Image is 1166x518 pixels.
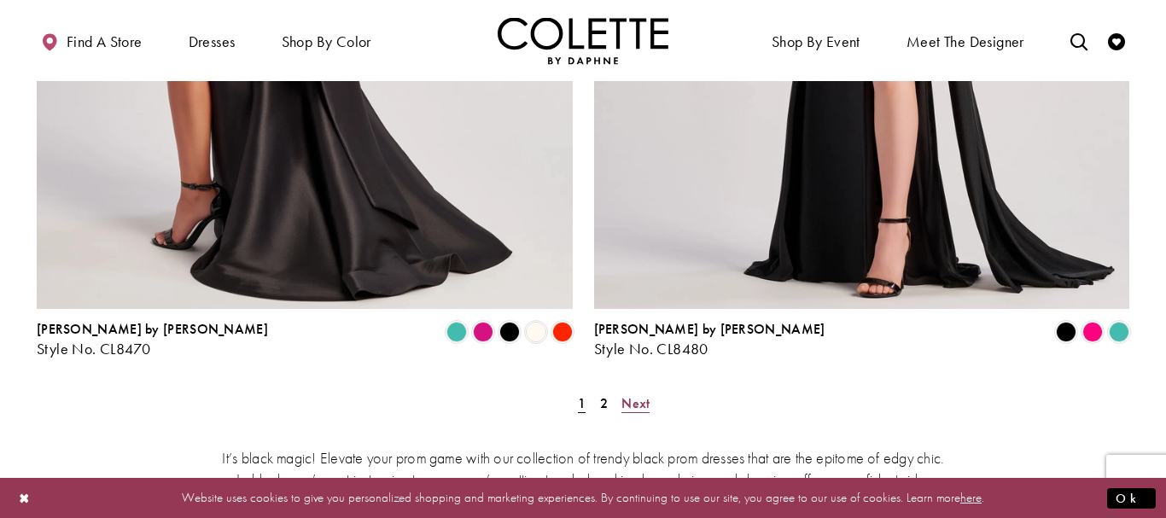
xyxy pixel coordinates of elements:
[498,17,668,64] a: Visit Home Page
[37,320,268,338] span: [PERSON_NAME] by [PERSON_NAME]
[594,339,708,358] span: Style No. CL8480
[595,391,613,416] a: Page 2
[184,17,240,64] span: Dresses
[616,391,655,416] a: Next Page
[526,322,546,342] i: Diamond White
[498,17,668,64] img: Colette by Daphne
[123,486,1043,509] p: Website uses cookies to give you personalized shopping and marketing experiences. By continuing t...
[552,322,573,342] i: Scarlet
[573,391,591,416] span: Current Page
[37,322,268,358] div: Colette by Daphne Style No. CL8470
[1066,17,1092,64] a: Toggle search
[67,33,143,50] span: Find a store
[1109,322,1129,342] i: Turquoise
[1104,17,1129,64] a: Check Wishlist
[282,33,371,50] span: Shop by color
[37,17,146,64] a: Find a store
[473,322,493,342] i: Fuchsia
[600,394,608,412] span: 2
[499,322,520,342] i: Black
[772,33,860,50] span: Shop By Event
[594,322,825,358] div: Colette by Daphne Style No. CL8480
[37,339,150,358] span: Style No. CL8470
[902,17,1029,64] a: Meet the designer
[10,483,39,513] button: Close Dialog
[1082,322,1103,342] i: Hot Pink
[277,17,376,64] span: Shop by color
[767,17,865,64] span: Shop By Event
[446,322,467,342] i: Turquoise
[1056,322,1076,342] i: Black
[189,33,236,50] span: Dresses
[621,394,650,412] span: Next
[578,394,586,412] span: 1
[1107,487,1156,509] button: Submit Dialog
[960,489,982,506] a: here
[594,320,825,338] span: [PERSON_NAME] by [PERSON_NAME]
[907,33,1024,50] span: Meet the designer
